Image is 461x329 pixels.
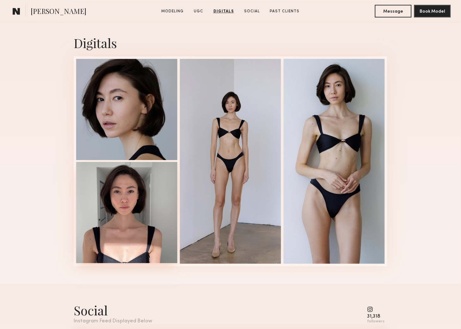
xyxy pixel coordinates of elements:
[211,9,237,14] a: Digitals
[74,34,387,51] div: Digitals
[414,8,451,14] a: Book Model
[414,5,451,17] button: Book Model
[267,9,302,14] a: Past Clients
[367,319,385,324] div: followers
[242,9,262,14] a: Social
[31,6,86,17] span: [PERSON_NAME]
[74,302,152,319] div: Social
[191,9,206,14] a: UGC
[367,314,385,319] div: 31,318
[375,5,412,17] button: Message
[74,319,152,324] div: Instagram Feed Displayed Below
[159,9,186,14] a: Modeling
